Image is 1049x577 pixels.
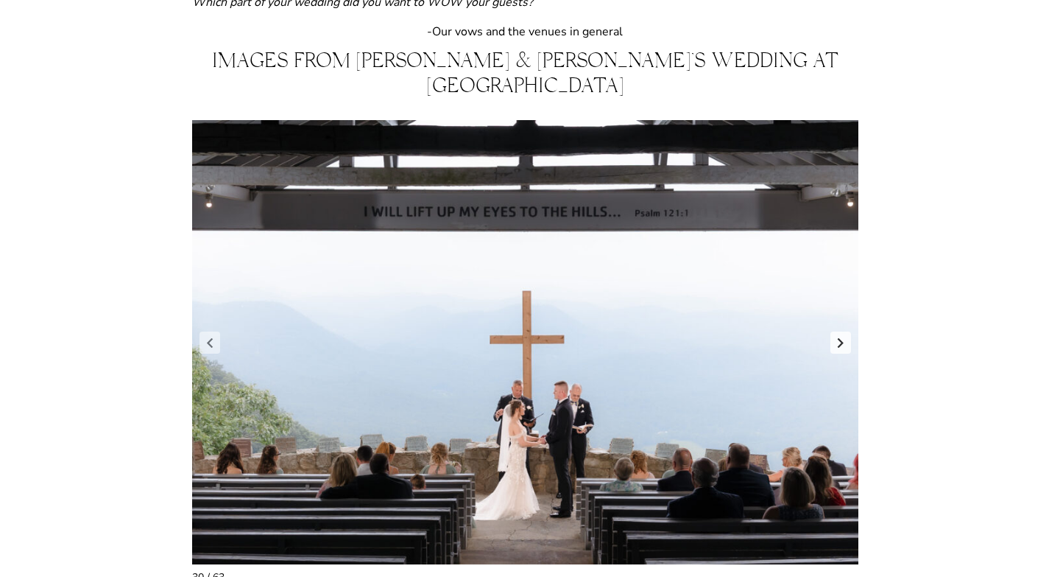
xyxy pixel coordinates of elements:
[192,23,858,41] p: -Our vows and the venues in general
[830,332,851,354] a: Next slide
[192,119,858,564] li: 31 / 65
[192,52,858,102] h2: Images from [PERSON_NAME] & [PERSON_NAME]’s wedding at [GEOGRAPHIC_DATA]
[199,332,220,354] a: Previous slide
